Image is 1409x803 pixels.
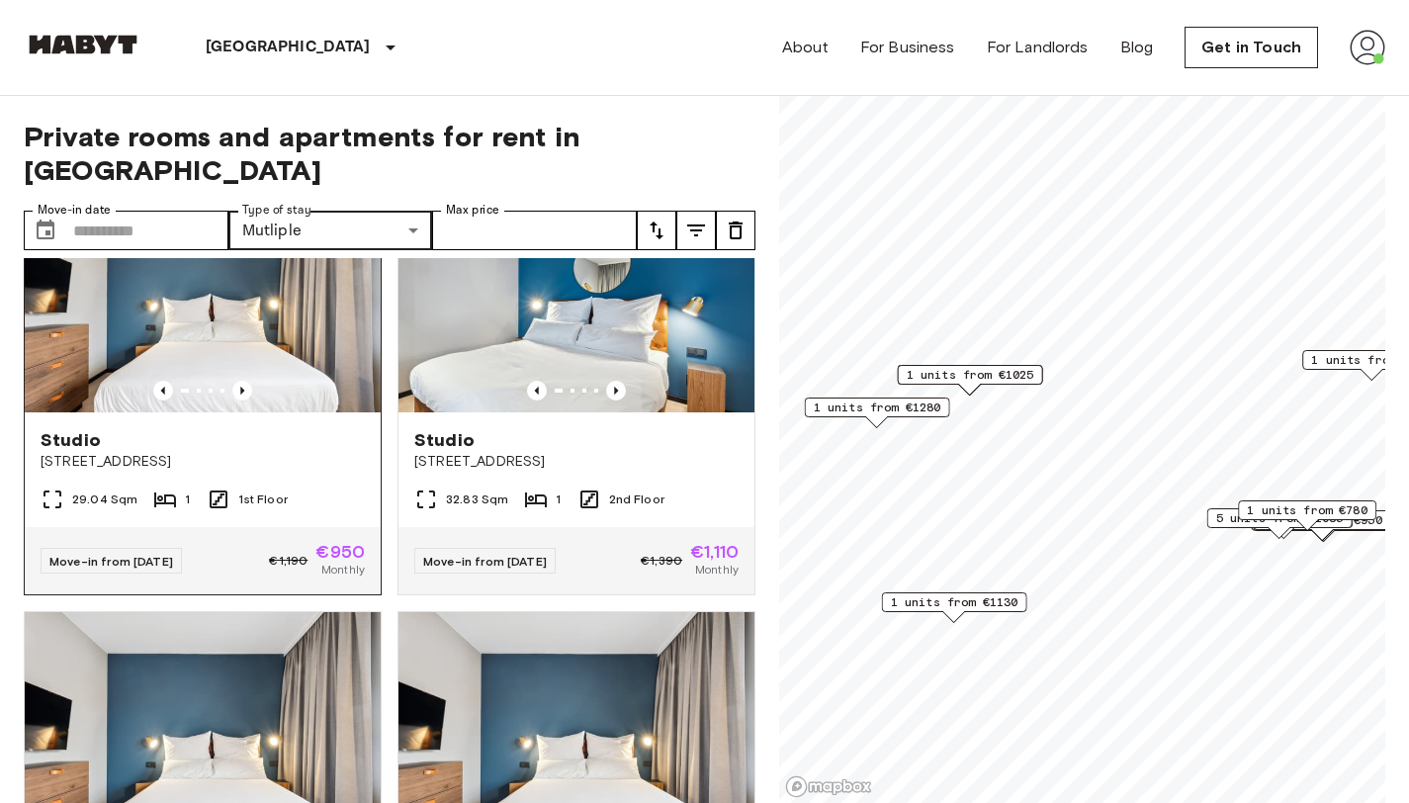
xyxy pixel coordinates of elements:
a: Blog [1120,36,1154,59]
span: €1,110 [690,543,739,561]
span: Move-in from [DATE] [423,554,547,569]
img: Habyt [24,35,142,54]
div: Map marker [898,365,1043,396]
span: Studio [414,428,475,452]
p: [GEOGRAPHIC_DATA] [206,36,371,59]
a: For Business [860,36,955,59]
button: Choose date [26,211,65,250]
button: Previous image [606,381,626,401]
span: €950 [315,543,365,561]
span: [STREET_ADDRESS] [41,452,365,472]
span: [STREET_ADDRESS] [414,452,739,472]
span: €1,390 [641,552,682,570]
button: tune [637,211,676,250]
span: Monthly [321,561,365,579]
span: 1 units from €1025 [907,366,1034,384]
button: Previous image [527,381,547,401]
span: 5 units from €950 [1262,511,1382,529]
img: avatar [1350,30,1385,65]
button: tune [716,211,755,250]
div: Map marker [1207,508,1353,539]
label: Move-in date [38,202,111,219]
span: Monthly [695,561,739,579]
span: 1 units from €1280 [814,399,941,416]
div: Mutliple [228,211,433,250]
a: Marketing picture of unit DE-01-484-203-01Previous imagePrevious imageStudio[STREET_ADDRESS]32.83... [397,174,755,595]
a: Mapbox logo [785,775,872,798]
span: 2nd Floor [609,491,664,508]
div: Map marker [1238,500,1376,531]
span: 1 units from €1130 [891,593,1018,611]
label: Type of stay [242,202,311,219]
span: Move-in from [DATE] [49,554,173,569]
span: 1 [185,491,190,508]
a: About [782,36,829,59]
span: 29.04 Sqm [72,491,137,508]
span: Studio [41,428,101,452]
div: Map marker [805,398,950,428]
span: Private rooms and apartments for rent in [GEOGRAPHIC_DATA] [24,120,755,187]
label: Max price [446,202,499,219]
span: 1 units from €780 [1247,501,1367,519]
button: Previous image [232,381,252,401]
a: Marketing picture of unit DE-01-482-104-01Previous imagePrevious imageStudio[STREET_ADDRESS]29.04... [24,174,382,595]
a: Get in Touch [1185,27,1318,68]
span: 1 [556,491,561,508]
img: Marketing picture of unit DE-01-482-104-01 [25,175,381,412]
span: 32.83 Sqm [446,491,508,508]
button: Previous image [153,381,173,401]
button: tune [676,211,716,250]
span: 1st Floor [238,491,288,508]
span: 5 units from €1085 [1216,509,1344,527]
a: For Landlords [987,36,1089,59]
span: €1,190 [269,552,308,570]
div: Map marker [882,592,1027,623]
img: Marketing picture of unit DE-01-484-203-01 [398,175,754,412]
